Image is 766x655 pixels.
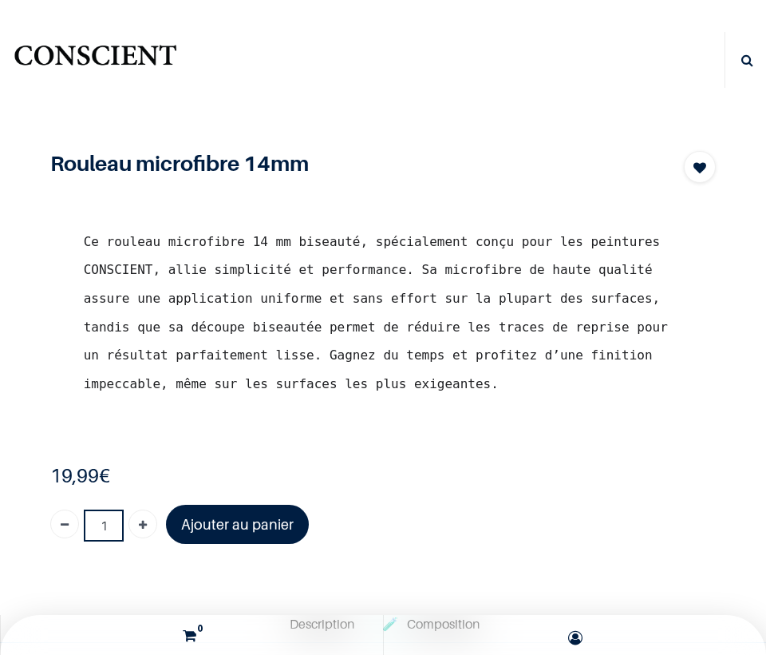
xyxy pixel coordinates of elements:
button: Add to wishlist [684,151,716,183]
h1: Rouleau microfibre 14mm [50,151,616,177]
a: Logo of Conscient [12,39,179,81]
span: 19,99 [50,464,99,487]
a: 0 [5,615,379,655]
font: Ajouter au panier [181,516,294,533]
a: Ajouter au panier [166,505,309,544]
span: Ce rouleau microfibre 14 mm biseauté, spécialement conçu pour les peintures CONSCIENT, allie simp... [84,234,668,391]
sup: 0 [193,621,207,635]
b: € [50,464,110,487]
span: Add to wishlist [693,158,706,177]
a: Ajouter [128,510,157,538]
img: Conscient [12,39,179,81]
a: Supprimer [50,510,79,538]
